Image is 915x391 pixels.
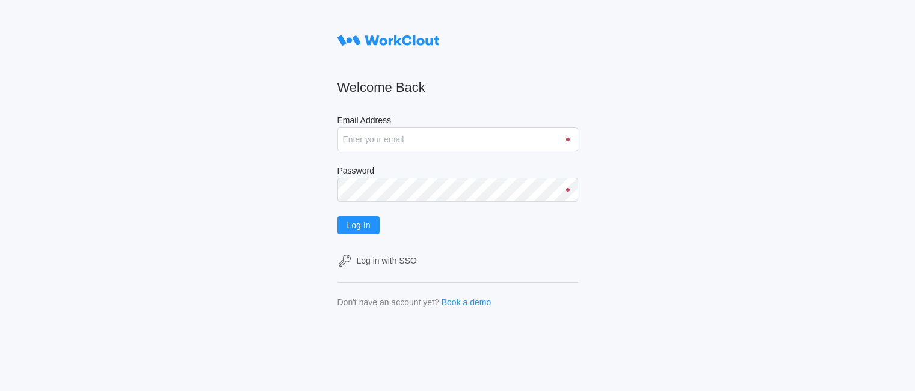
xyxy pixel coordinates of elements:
div: Log in with SSO [357,256,417,265]
button: Log In [337,216,380,234]
span: Log In [347,221,371,229]
label: Password [337,166,578,178]
label: Email Address [337,115,578,127]
a: Log in with SSO [337,253,578,268]
a: Book a demo [442,297,491,307]
input: Enter your email [337,127,578,151]
h2: Welcome Back [337,79,578,96]
div: Don't have an account yet? [337,297,439,307]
